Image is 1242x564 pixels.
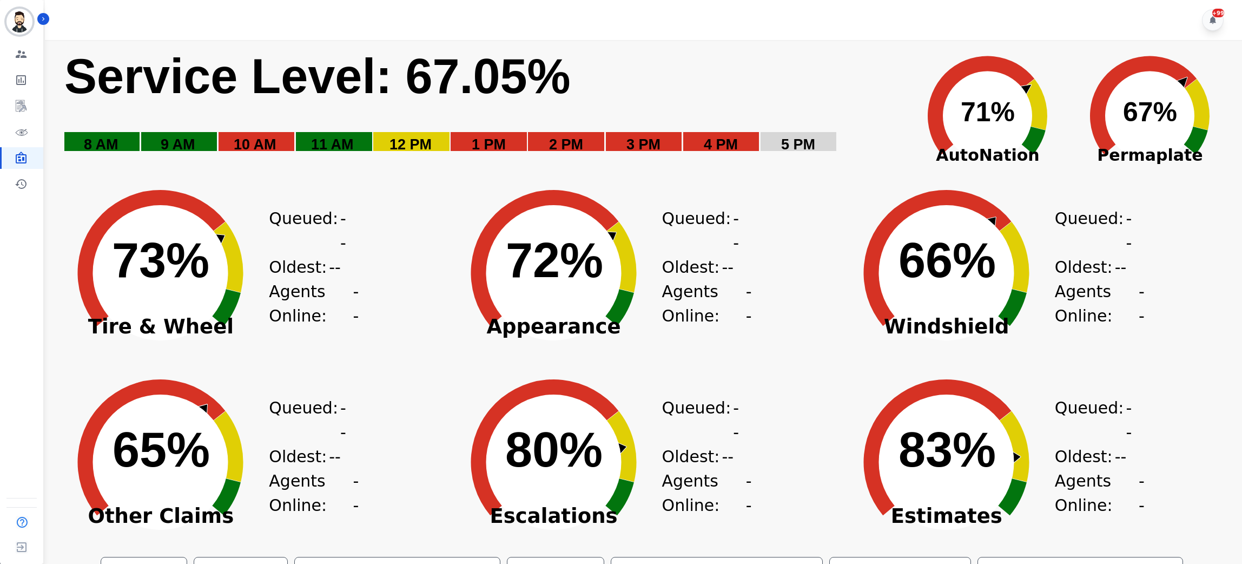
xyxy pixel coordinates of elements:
[746,469,754,517] span: --
[269,206,350,255] div: Queued:
[662,469,754,517] div: Agents Online:
[446,322,662,332] span: Appearance
[1115,255,1127,279] span: --
[52,322,269,332] span: Tire & Wheel
[472,136,506,153] text: 1 PM
[269,255,350,279] div: Oldest:
[549,136,583,153] text: 2 PM
[353,279,361,328] span: --
[1055,279,1147,328] div: Agents Online:
[506,233,603,287] text: 72%
[1055,396,1136,444] div: Queued:
[84,136,118,153] text: 8 AM
[113,423,210,477] text: 65%
[234,136,276,153] text: 10 AM
[746,279,754,328] span: --
[662,279,754,328] div: Agents Online:
[899,423,996,477] text: 83%
[311,136,354,153] text: 11 AM
[907,143,1069,167] span: AutoNation
[722,255,734,279] span: --
[722,444,734,469] span: --
[1055,206,1136,255] div: Queued:
[704,136,738,153] text: 4 PM
[1139,279,1147,328] span: --
[1069,143,1231,167] span: Permaplate
[505,423,603,477] text: 80%
[626,136,660,153] text: 3 PM
[1123,97,1177,127] text: 67%
[353,469,361,517] span: --
[329,255,341,279] span: --
[1126,206,1135,255] span: --
[63,47,900,169] svg: Service Level: 0%
[1055,444,1136,469] div: Oldest:
[961,97,1015,127] text: 71%
[838,322,1055,332] span: Windshield
[838,511,1055,522] span: Estimates
[1139,469,1147,517] span: --
[733,396,743,444] span: --
[340,206,350,255] span: --
[269,396,350,444] div: Queued:
[112,233,209,287] text: 73%
[662,396,743,444] div: Queued:
[662,444,743,469] div: Oldest:
[662,255,743,279] div: Oldest:
[52,511,269,522] span: Other Claims
[781,136,815,153] text: 5 PM
[1115,444,1127,469] span: --
[340,396,350,444] span: --
[64,49,571,103] text: Service Level: 67.05%
[1212,9,1224,17] div: +99
[733,206,743,255] span: --
[161,136,195,153] text: 9 AM
[6,9,32,35] img: Bordered avatar
[899,233,996,287] text: 66%
[1055,255,1136,279] div: Oldest:
[1055,469,1147,517] div: Agents Online:
[1126,396,1135,444] span: --
[269,279,361,328] div: Agents Online:
[269,469,361,517] div: Agents Online:
[389,136,432,153] text: 12 PM
[662,206,743,255] div: Queued:
[446,511,662,522] span: Escalations
[269,444,350,469] div: Oldest:
[329,444,341,469] span: --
